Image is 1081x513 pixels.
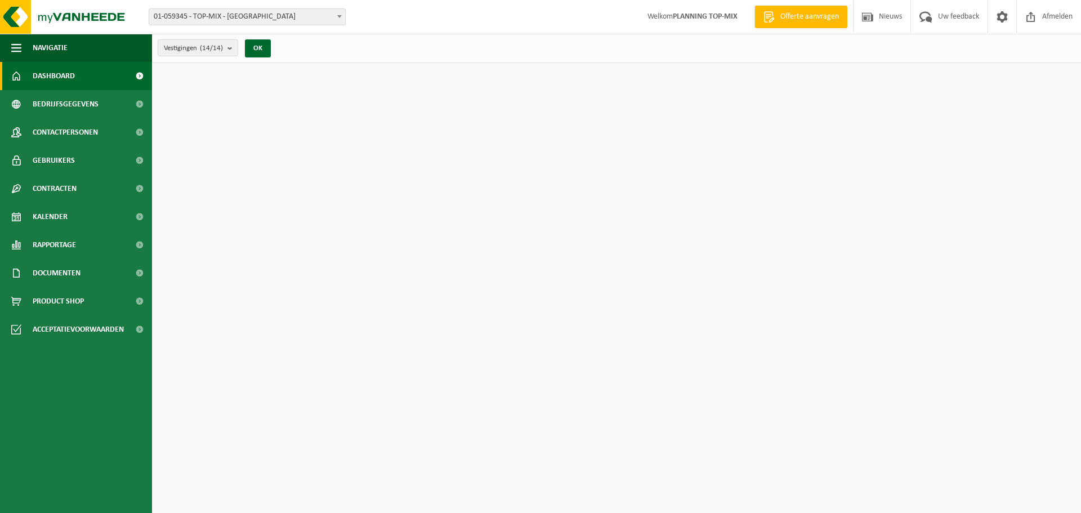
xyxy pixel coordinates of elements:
[33,146,75,175] span: Gebruikers
[164,40,223,57] span: Vestigingen
[200,44,223,52] count: (14/14)
[33,203,68,231] span: Kalender
[158,39,238,56] button: Vestigingen(14/14)
[33,90,99,118] span: Bedrijfsgegevens
[33,231,76,259] span: Rapportage
[754,6,847,28] a: Offerte aanvragen
[778,11,842,23] span: Offerte aanvragen
[33,287,84,315] span: Product Shop
[33,62,75,90] span: Dashboard
[33,315,124,344] span: Acceptatievoorwaarden
[33,34,68,62] span: Navigatie
[33,175,77,203] span: Contracten
[149,8,346,25] span: 01-059345 - TOP-MIX - Oostende
[673,12,738,21] strong: PLANNING TOP-MIX
[33,259,81,287] span: Documenten
[33,118,98,146] span: Contactpersonen
[149,9,345,25] span: 01-059345 - TOP-MIX - Oostende
[245,39,271,57] button: OK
